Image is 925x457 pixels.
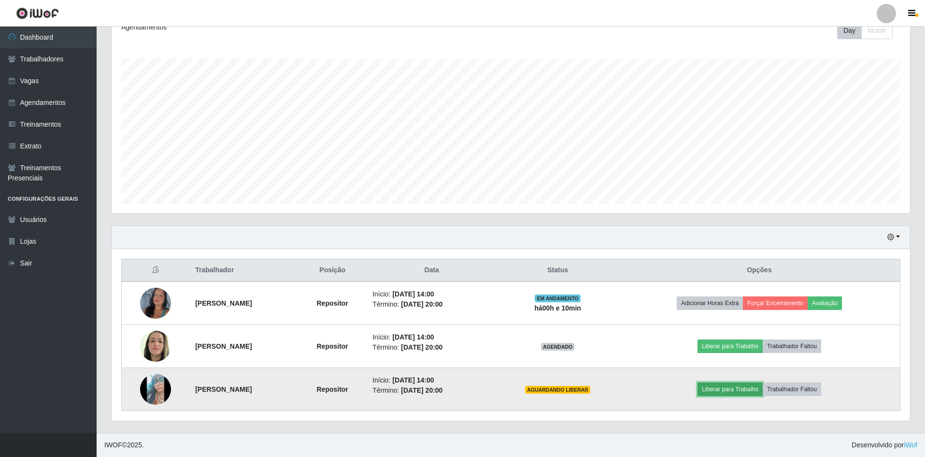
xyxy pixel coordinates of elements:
button: Avaliação [808,296,842,310]
span: Desenvolvido por [852,440,917,450]
span: EM ANDAMENTO [535,295,581,302]
button: Month [861,22,893,39]
strong: [PERSON_NAME] [195,299,252,307]
img: 1755380382994.jpeg [140,355,171,424]
th: Opções [619,259,900,282]
button: Liberar para Trabalho [697,383,763,396]
th: Trabalhador [189,259,298,282]
li: Término: [372,299,491,310]
time: [DATE] 20:00 [401,300,442,308]
span: IWOF [104,441,122,449]
th: Posição [298,259,367,282]
time: [DATE] 14:00 [392,290,434,298]
button: Liberar para Trabalho [697,339,763,353]
span: © 2025 . [104,440,144,450]
time: [DATE] 20:00 [401,386,442,394]
li: Término: [372,385,491,396]
li: Início: [372,332,491,342]
img: 1755286883736.jpeg [140,326,171,367]
div: First group [837,22,893,39]
button: Trabalhador Faltou [763,383,821,396]
th: Status [497,259,619,282]
a: iWof [904,441,917,449]
strong: [PERSON_NAME] [195,385,252,393]
button: Adicionar Horas Extra [677,296,743,310]
img: 1742598450745.jpeg [140,270,171,337]
li: Início: [372,289,491,299]
span: AGUARDANDO LIBERAR [525,386,590,394]
strong: Repositor [316,299,348,307]
img: CoreUI Logo [16,7,59,19]
strong: Repositor [316,342,348,350]
strong: [PERSON_NAME] [195,342,252,350]
div: Agendamentos [121,22,438,32]
time: [DATE] 20:00 [401,343,442,351]
button: Forçar Encerramento [743,296,808,310]
time: [DATE] 14:00 [392,376,434,384]
button: Day [837,22,862,39]
strong: há 00 h e 10 min [534,304,581,312]
strong: Repositor [316,385,348,393]
th: Data [367,259,497,282]
li: Início: [372,375,491,385]
div: Toolbar with button groups [837,22,900,39]
span: AGENDADO [541,343,575,351]
li: Término: [372,342,491,353]
time: [DATE] 14:00 [392,333,434,341]
button: Trabalhador Faltou [763,339,821,353]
